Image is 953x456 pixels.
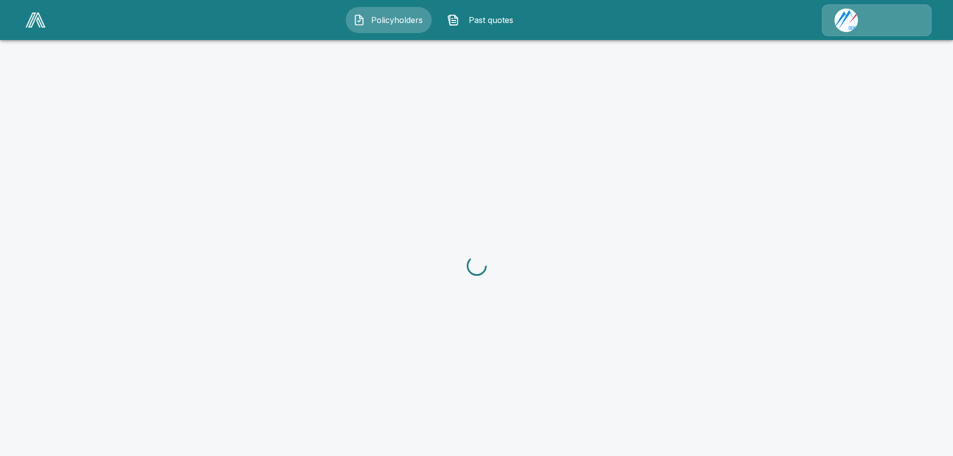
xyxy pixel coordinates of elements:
[463,14,518,26] span: Past quotes
[346,7,432,33] button: Policyholders IconPolicyholders
[353,14,365,26] img: Policyholders Icon
[440,7,526,33] button: Past quotes IconPast quotes
[447,14,459,26] img: Past quotes Icon
[369,14,424,26] span: Policyholders
[26,13,46,28] img: AA Logo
